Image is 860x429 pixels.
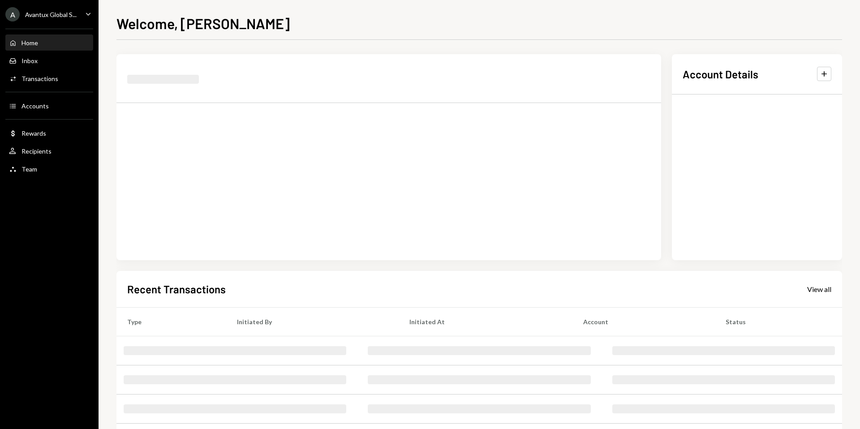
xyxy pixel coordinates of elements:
[25,11,77,18] div: Avantux Global S...
[116,14,290,32] h1: Welcome, [PERSON_NAME]
[5,98,93,114] a: Accounts
[5,143,93,159] a: Recipients
[807,285,831,294] div: View all
[5,7,20,21] div: A
[683,67,758,82] h2: Account Details
[127,282,226,296] h2: Recent Transactions
[715,307,842,336] th: Status
[226,307,399,336] th: Initiated By
[21,165,37,173] div: Team
[399,307,572,336] th: Initiated At
[807,284,831,294] a: View all
[21,102,49,110] div: Accounts
[21,129,46,137] div: Rewards
[5,125,93,141] a: Rewards
[5,52,93,69] a: Inbox
[5,70,93,86] a: Transactions
[116,307,226,336] th: Type
[21,147,52,155] div: Recipients
[5,34,93,51] a: Home
[5,161,93,177] a: Team
[572,307,715,336] th: Account
[21,75,58,82] div: Transactions
[21,39,38,47] div: Home
[21,57,38,64] div: Inbox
